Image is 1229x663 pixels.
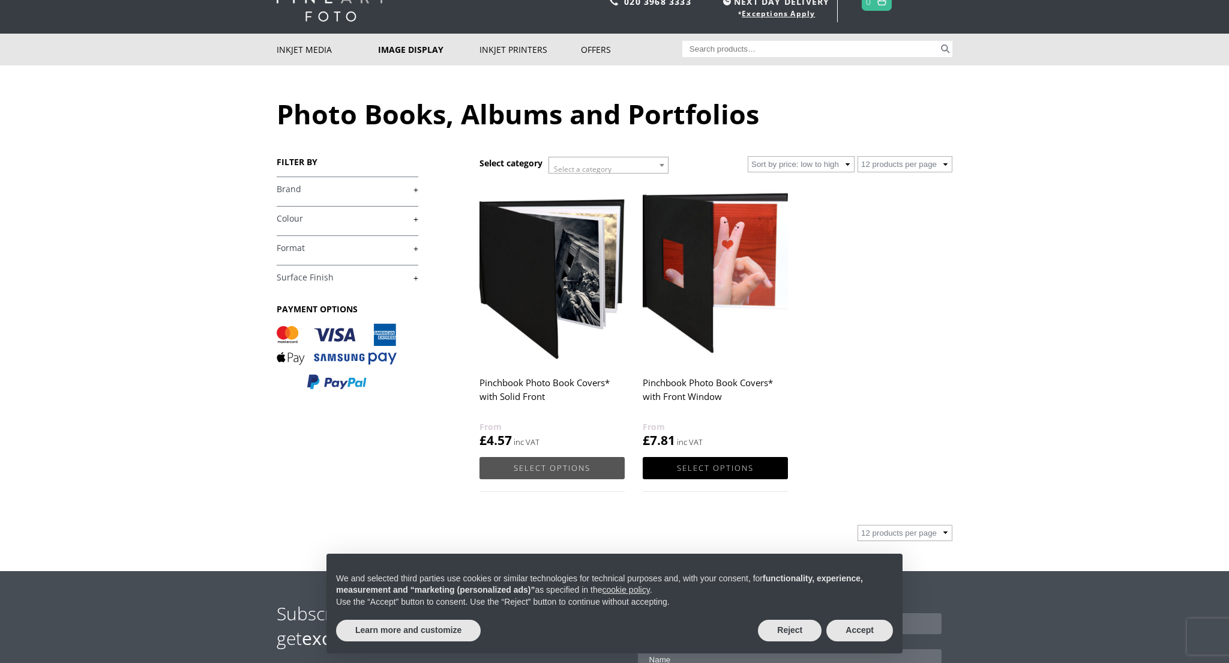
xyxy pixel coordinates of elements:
[581,34,682,65] a: Offers
[277,324,397,390] img: PAYMENT OPTIONS
[479,372,625,420] h2: Pinchbook Photo Book Covers* with Solid Front
[643,457,788,479] a: Select options for “Pinchbook Photo Book Covers* with Front Window”
[277,601,614,650] h2: Subscribe to our newsletter to get
[277,213,418,225] a: +
[277,303,418,315] h3: PAYMENT OPTIONS
[277,156,418,168] h3: FILTER BY
[277,243,418,254] a: +
[939,41,952,57] button: Search
[277,177,418,201] h4: Brand
[277,34,378,65] a: Inkjet Media
[554,164,611,174] span: Select a category
[479,432,512,449] bdi: 4.57
[643,182,788,364] img: Pinchbook Photo Book Covers* with Front Window
[742,8,815,19] a: Exceptions Apply
[479,34,581,65] a: Inkjet Printers
[277,272,418,283] a: +
[277,235,418,259] h4: Format
[643,432,675,449] bdi: 7.81
[643,432,650,449] span: £
[643,372,788,420] h2: Pinchbook Photo Book Covers* with Front Window
[479,157,542,169] h3: Select category
[336,596,893,608] p: Use the “Accept” button to consent. Use the “Reject” button to continue without accepting.
[277,95,952,132] h1: Photo Books, Albums and Portfolios
[302,626,431,650] strong: exclusive offers
[378,34,479,65] a: Image Display
[748,156,855,172] select: Shop order
[277,265,418,289] h4: Surface Finish
[602,585,650,595] a: cookie policy
[643,182,788,449] a: Pinchbook Photo Book Covers* with Front Window £7.81
[336,574,863,595] strong: functionality, experience, measurement and “marketing (personalized ads)”
[479,432,487,449] span: £
[758,620,822,641] button: Reject
[826,620,893,641] button: Accept
[336,620,481,641] button: Learn more and customize
[317,544,912,663] div: Notice
[336,573,893,596] p: We and selected third parties use cookies or similar technologies for technical purposes and, wit...
[479,457,625,479] a: Select options for “Pinchbook Photo Book Covers* with Solid Front”
[682,41,939,57] input: Search products…
[479,182,625,364] img: Pinchbook Photo Book Covers* with Solid Front
[277,206,418,230] h4: Colour
[277,184,418,195] a: +
[479,182,625,449] a: Pinchbook Photo Book Covers* with Solid Front £4.57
